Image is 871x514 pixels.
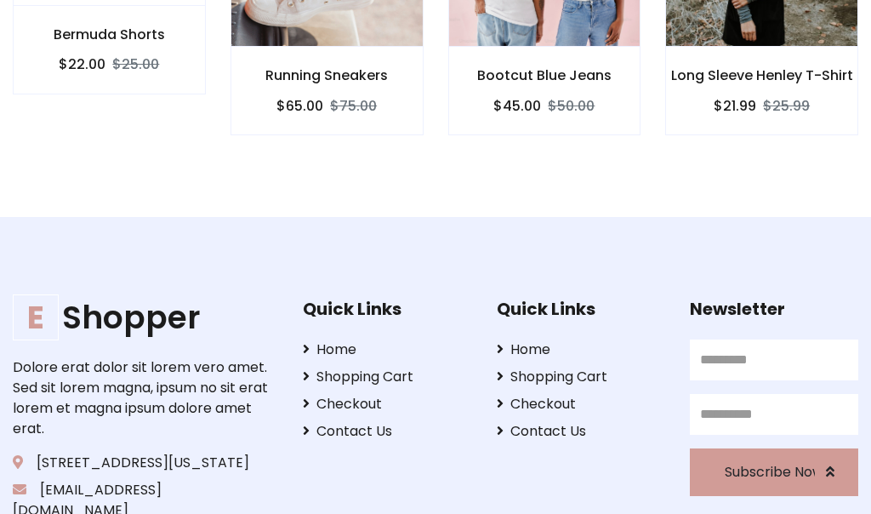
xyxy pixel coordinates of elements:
h1: Shopper [13,299,276,337]
a: Home [497,340,665,360]
h5: Quick Links [303,299,471,319]
del: $25.99 [763,96,810,116]
a: Home [303,340,471,360]
h6: Bootcut Blue Jeans [449,67,640,83]
a: Shopping Cart [303,367,471,387]
a: Checkout [497,394,665,414]
h5: Newsletter [690,299,858,319]
del: $75.00 [330,96,377,116]
del: $50.00 [548,96,595,116]
h6: $22.00 [59,56,105,72]
a: EShopper [13,299,276,337]
span: E [13,294,59,340]
h5: Quick Links [497,299,665,319]
a: Contact Us [303,421,471,442]
p: [STREET_ADDRESS][US_STATE] [13,453,276,473]
h6: $21.99 [714,98,756,114]
a: Shopping Cart [497,367,665,387]
p: Dolore erat dolor sit lorem vero amet. Sed sit lorem magna, ipsum no sit erat lorem et magna ipsu... [13,357,276,439]
a: Checkout [303,394,471,414]
a: Contact Us [497,421,665,442]
del: $25.00 [112,54,159,74]
h6: $45.00 [493,98,541,114]
button: Subscribe Now [690,448,858,496]
h6: Bermuda Shorts [14,26,205,43]
h6: Running Sneakers [231,67,423,83]
h6: $65.00 [276,98,323,114]
h6: Long Sleeve Henley T-Shirt [666,67,857,83]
